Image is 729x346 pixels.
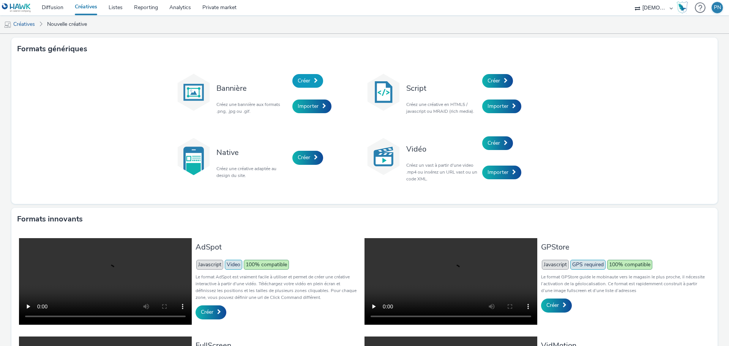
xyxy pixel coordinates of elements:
[298,77,310,84] span: Créer
[482,100,521,113] a: Importer
[570,260,606,270] span: GPS required
[406,83,478,93] h3: Script
[196,242,361,252] h3: AdSpot
[488,103,508,110] span: Importer
[364,73,402,111] img: code.svg
[541,242,706,252] h3: GPStore
[406,144,478,154] h3: Vidéo
[488,169,508,176] span: Importer
[298,103,319,110] span: Importer
[406,162,478,182] p: Créez un vast à partir d'une video .mp4 ou insérez un URL vast ou un code XML.
[43,15,91,33] a: Nouvelle créative
[17,43,87,55] h3: Formats génériques
[677,2,691,14] a: Hawk Academy
[482,74,513,88] a: Créer
[406,101,478,115] p: Créez une créative en HTML5 / javascript ou MRAID (rich media).
[714,2,721,13] div: PN
[175,137,213,175] img: native.svg
[2,3,31,13] img: undefined Logo
[244,260,289,270] span: 100% compatible
[488,139,500,147] span: Créer
[298,154,310,161] span: Créer
[196,305,226,319] a: Créer
[292,74,323,88] a: Créer
[482,166,521,179] a: Importer
[292,100,331,113] a: Importer
[216,83,289,93] h3: Bannière
[216,147,289,158] h3: Native
[175,73,213,111] img: banner.svg
[542,260,569,270] span: Javascript
[677,2,688,14] img: Hawk Academy
[541,299,572,312] a: Créer
[364,137,402,175] img: video.svg
[216,165,289,179] p: Créez une créative adaptée au design du site.
[546,302,559,309] span: Créer
[196,273,361,301] p: Le format AdSpot est vraiment facile à utiliser et permet de créer une créative interactive à par...
[17,213,83,225] h3: Formats innovants
[225,260,242,270] span: Video
[541,273,706,294] p: Le format GPStore guide le mobinaute vers le magasin le plus proche, il nécessite l’activation de...
[201,308,213,316] span: Créer
[4,21,11,28] img: mobile
[482,136,513,150] a: Créer
[216,101,289,115] p: Créez une bannière aux formats .png, .jpg ou .gif.
[607,260,652,270] span: 100% compatible
[488,77,500,84] span: Créer
[292,151,323,164] a: Créer
[196,260,223,270] span: Javascript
